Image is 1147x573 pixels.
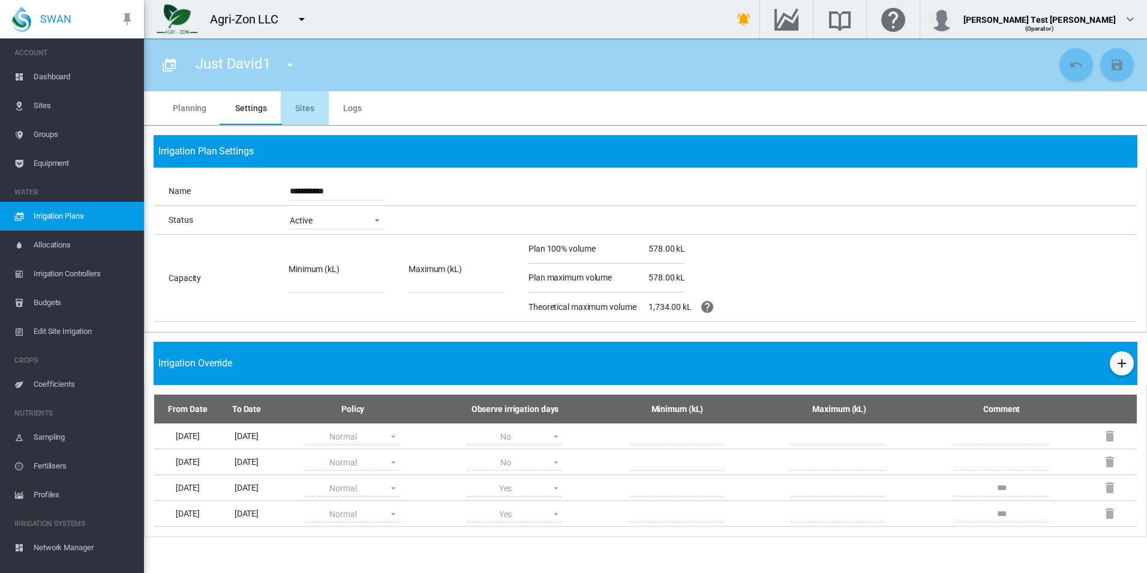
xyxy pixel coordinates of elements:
button: Cancel Changes [1059,48,1093,82]
md-icon: icon-delete [1103,455,1117,469]
span: Fertilisers [34,452,134,481]
md-icon: icon-menu-down [283,58,297,72]
span: Sampling [34,423,134,452]
th: Minimum (kL) [596,395,758,423]
td: [DATE] [221,423,272,449]
td: [DATE] [221,501,272,527]
md-tab-item: Sites [281,91,329,125]
span: Sites [34,91,134,120]
button: icon-menu-down [290,7,314,31]
md-icon: icon-plus [1115,356,1129,371]
button: icon-bell-ring [732,7,756,31]
md-tab-item: Settings [221,91,281,125]
span: Irrigation Plan Settings [158,145,254,157]
span: ACCOUNT [14,43,134,62]
span: Edit Site Irrigation [34,317,134,346]
span: Groups [34,120,134,149]
span: NUTRIENTS [14,404,134,423]
md-icon: icon-chevron-down [1123,12,1137,26]
md-icon: icon-bell-ring [737,12,751,26]
td: [DATE] [154,501,221,527]
td: [DATE] [154,475,221,501]
td: [DATE] [154,449,221,475]
th: Maximum (kL) [758,395,920,423]
td: [DATE] [221,475,272,501]
span: Coefficients [34,370,134,399]
div: Maximum (kL) [409,264,462,276]
button: Remove [1098,424,1122,448]
div: Plan maximum volume [529,272,648,284]
span: IRRIGATION SYSTEMS [14,514,134,533]
div: 1,734.00 kL [648,302,692,314]
div: Plan 100% volume [529,243,648,255]
button: Remove [1098,450,1122,474]
img: profile.jpg [930,7,954,31]
span: Allocations [34,231,134,259]
button: Add Override [1110,351,1134,375]
md-icon: icon-delete [1103,429,1117,443]
button: Remove [1098,476,1122,500]
md-icon: Click here for help [879,12,908,26]
button: Save Changes [1100,48,1134,82]
span: Profiles [34,481,134,509]
div: Just David1 [185,48,316,82]
div: No [500,432,511,441]
td: [DATE] [154,423,221,449]
div: [PERSON_NAME] Test [PERSON_NAME] [963,9,1116,21]
md-icon: icon-delete [1103,481,1117,495]
th: From Date [154,395,221,423]
div: Minimum (kL) [289,264,340,276]
md-icon: Go to the Data Hub [772,12,801,26]
span: Irrigation Override [158,357,232,370]
span: Irrigation Controllers [34,259,134,288]
div: Active [290,216,312,225]
div: Agri-Zon LLC [210,11,289,28]
button: Remove [1098,502,1122,526]
span: Network Manager [34,533,134,562]
div: No [500,458,511,467]
span: SWAN [40,11,71,26]
div: Name [169,186,289,198]
div: Theoretical maximum volume [529,302,648,314]
span: Logs [343,103,362,113]
span: WATER [14,183,134,202]
div: Normal [329,432,356,441]
img: 7FicoSLW9yRjj7F2+0uvjPufP+ga39vogPu+G1+wvBtcm3fNv859aGr42DJ5pXiEAAAAAAAAAAAAAAAAAAAAAAAAAAAAAAAAA... [157,4,198,34]
div: Normal [329,484,356,493]
div: Status [169,214,289,226]
span: Dashboard [34,62,134,91]
th: Policy [272,395,434,423]
span: Budgets [34,288,134,317]
th: To Date [221,395,272,423]
span: Irrigation Plans [34,202,134,231]
md-icon: icon-calendar-multiple [162,58,176,72]
div: Normal [329,458,356,467]
md-icon: icon-delete [1103,506,1117,521]
button: icon-menu-down [278,53,302,77]
md-icon: icon-undo [1069,58,1083,72]
th: Comment [920,395,1082,423]
button: icon-help-circle [695,295,719,319]
md-icon: icon-content-save [1110,58,1124,72]
div: 578.00 kL [648,243,685,255]
span: CROPS [14,351,134,370]
div: 578.00 kL [648,272,685,284]
button: Click to go to full list of plans [157,53,181,77]
md-icon: icon-menu-down [295,12,309,26]
div: Yes [499,509,512,519]
div: Capacity [169,273,289,285]
md-icon: Search the knowledge base [825,12,854,26]
md-icon: icon-pin [120,12,134,26]
div: Normal [329,509,356,519]
md-tab-item: Planning [158,91,221,125]
md-icon: icon-help-circle [700,300,714,314]
span: (Operator) [1025,25,1054,32]
img: SWAN-Landscape-Logo-Colour-drop.png [12,7,31,32]
span: Equipment [34,149,134,178]
td: [DATE] [221,449,272,475]
th: Observe irrigation days [434,395,596,423]
div: Yes [499,484,512,493]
